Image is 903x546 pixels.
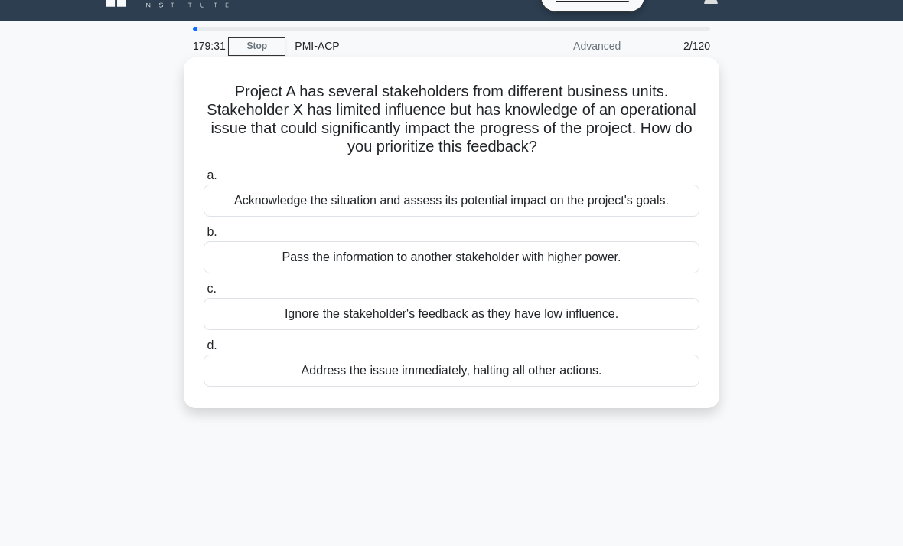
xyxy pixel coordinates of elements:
div: 2/120 [630,31,719,61]
a: Stop [228,37,285,56]
span: d. [207,338,217,351]
h5: Project A has several stakeholders from different business units. Stakeholder X has limited influ... [202,82,701,157]
span: a. [207,168,217,181]
div: Pass the information to another stakeholder with higher power. [204,241,699,273]
div: Address the issue immediately, halting all other actions. [204,355,699,387]
div: 179:31 [184,31,228,61]
div: Ignore the stakeholder's feedback as they have low influence. [204,298,699,330]
div: Acknowledge the situation and assess its potential impact on the project's goals. [204,185,699,217]
span: c. [207,282,216,295]
span: b. [207,225,217,238]
div: PMI-ACP [285,31,496,61]
div: Advanced [496,31,630,61]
